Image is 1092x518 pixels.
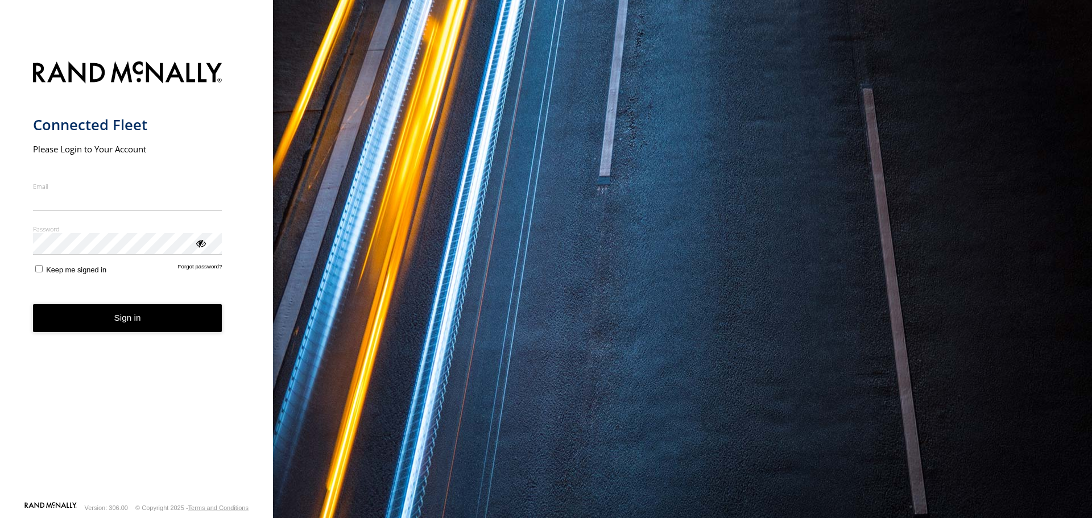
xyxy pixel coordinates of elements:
button: Sign in [33,304,222,332]
a: Forgot password? [178,263,222,274]
h2: Please Login to Your Account [33,143,222,155]
form: main [33,55,241,501]
img: Rand McNally [33,59,222,88]
label: Email [33,182,222,190]
input: Keep me signed in [35,265,43,272]
div: ViewPassword [195,237,206,248]
div: © Copyright 2025 - [135,504,249,511]
div: Version: 306.00 [85,504,128,511]
h1: Connected Fleet [33,115,222,134]
a: Terms and Conditions [188,504,249,511]
label: Password [33,225,222,233]
a: Visit our Website [24,502,77,513]
span: Keep me signed in [46,266,106,274]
